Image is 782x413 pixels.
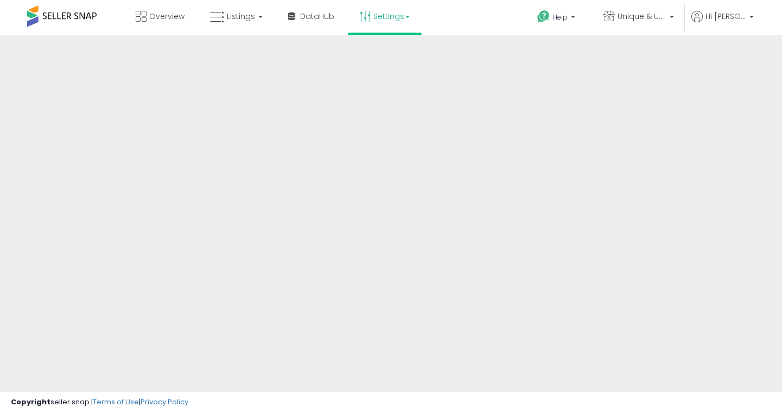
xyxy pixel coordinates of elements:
a: Help [529,2,586,35]
span: Help [553,12,568,22]
i: Get Help [537,10,550,23]
span: Overview [149,11,185,22]
span: Unique & Upscale [618,11,666,22]
a: Privacy Policy [141,397,188,407]
span: Hi [PERSON_NAME] [705,11,746,22]
span: DataHub [300,11,334,22]
a: Terms of Use [93,397,139,407]
div: seller snap | | [11,397,188,408]
a: Hi [PERSON_NAME] [691,11,754,35]
span: Listings [227,11,255,22]
strong: Copyright [11,397,50,407]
